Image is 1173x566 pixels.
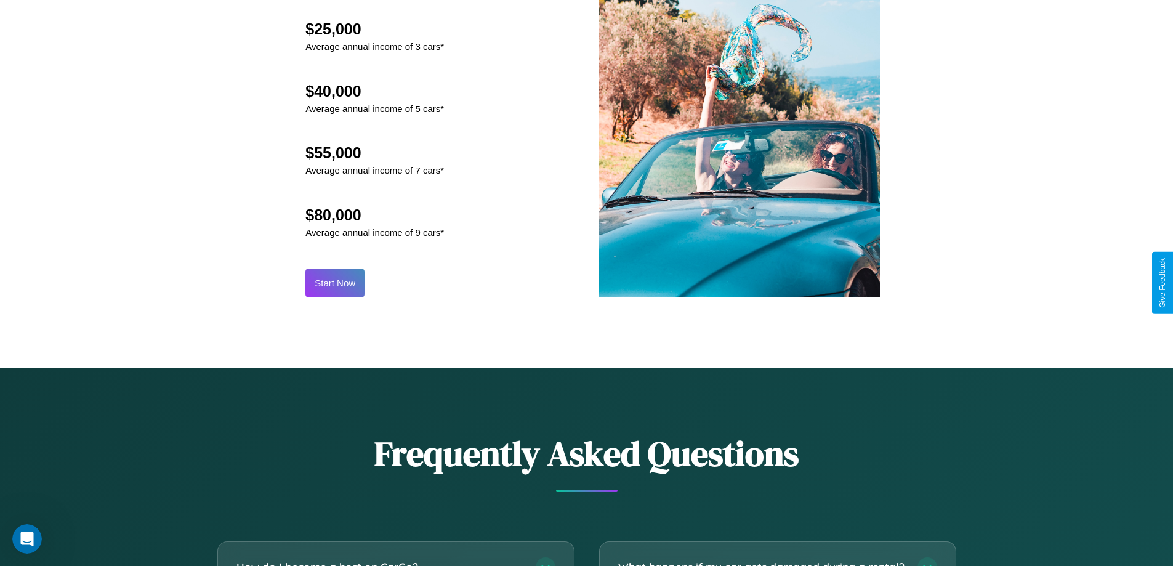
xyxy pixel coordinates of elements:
[305,20,444,38] h2: $25,000
[12,524,42,554] iframe: Intercom live chat
[305,83,444,100] h2: $40,000
[305,162,444,179] p: Average annual income of 7 cars*
[305,224,444,241] p: Average annual income of 9 cars*
[305,100,444,117] p: Average annual income of 5 cars*
[305,206,444,224] h2: $80,000
[305,269,365,297] button: Start Now
[305,144,444,162] h2: $55,000
[217,430,956,477] h2: Frequently Asked Questions
[1158,258,1167,308] div: Give Feedback
[305,38,444,55] p: Average annual income of 3 cars*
